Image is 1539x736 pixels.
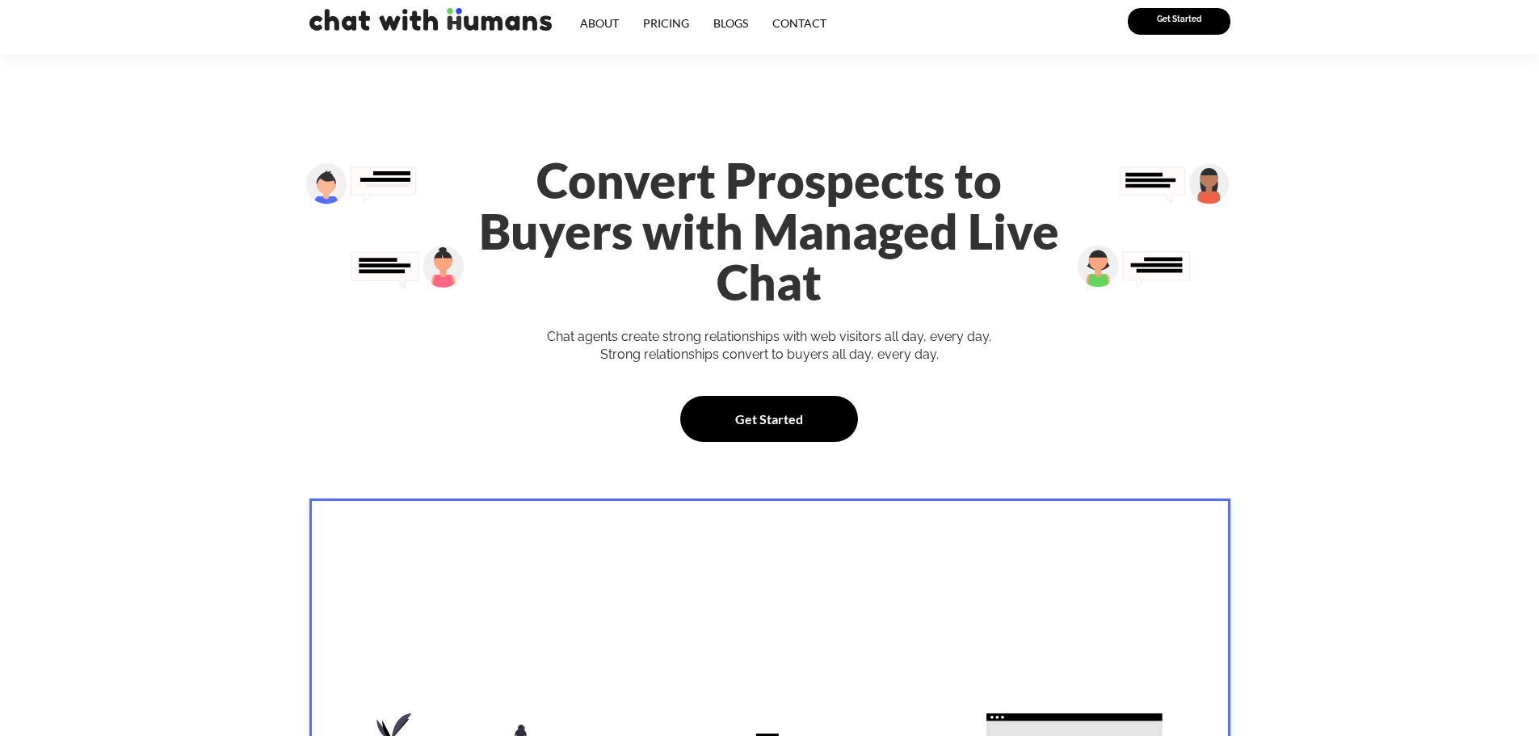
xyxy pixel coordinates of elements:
[760,8,839,38] a: Contact
[470,155,1070,308] h1: Convert Prospects to Buyers with Managed Live Chat
[701,8,760,38] a: Blogs
[470,346,1070,364] div: Strong relationships convert to buyers all day, every day.
[1128,8,1230,35] a: Get Started
[568,8,631,38] a: About
[735,409,803,429] span: Get Started
[305,163,418,204] img: Group 28
[309,8,552,31] img: chat with humans
[470,328,1070,346] div: Chat agents create strong relationships with web visitors all day, every day.
[631,8,701,38] a: Pricing
[680,396,858,442] a: Get Started
[1077,245,1192,290] img: Group 27
[349,245,465,291] img: Group 29
[1118,163,1230,204] img: Group 26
